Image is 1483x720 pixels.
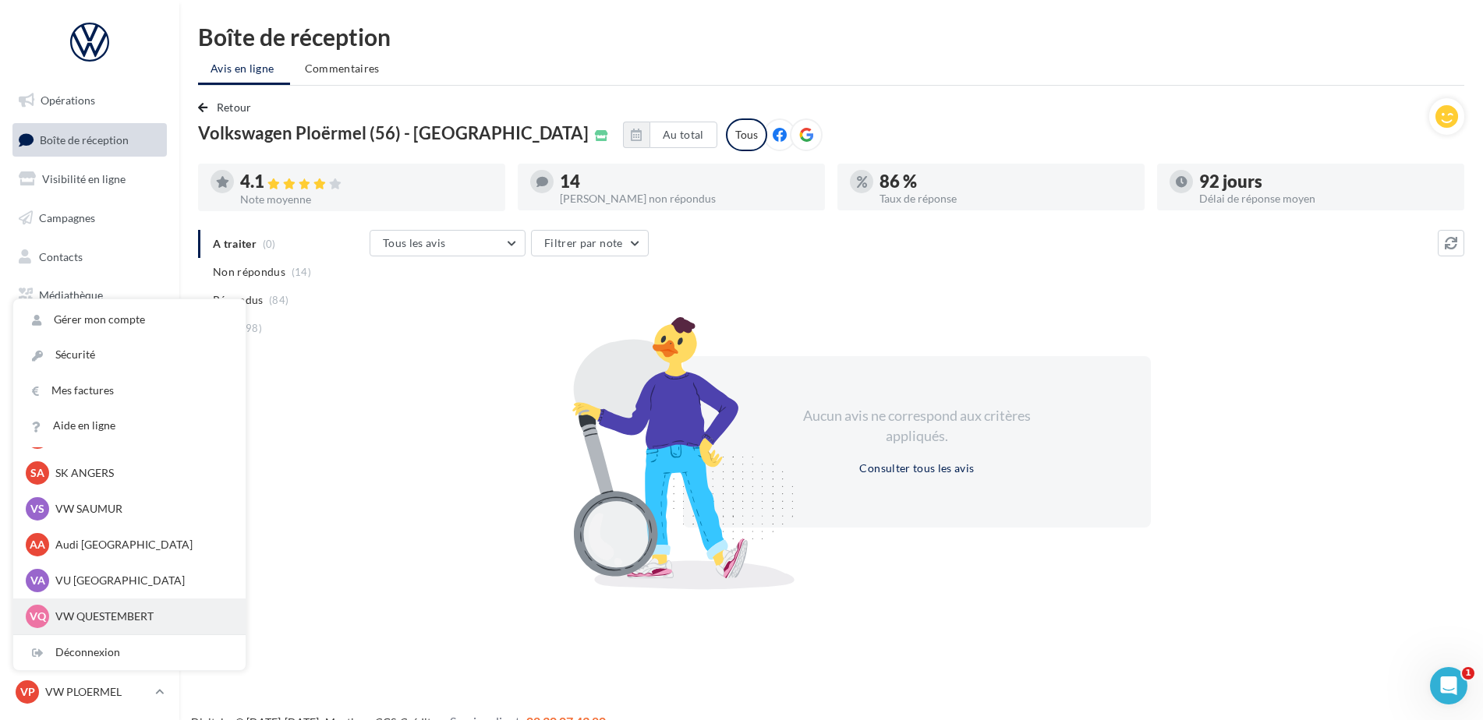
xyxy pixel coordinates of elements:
span: VP [20,684,35,700]
button: Au total [649,122,717,148]
span: Boîte de réception [40,132,129,146]
button: Consulter tous les avis [853,459,980,478]
span: (14) [292,266,311,278]
a: Opérations [9,84,170,117]
span: Retour [217,101,252,114]
span: VA [30,573,45,588]
div: 92 jours [1199,173,1452,190]
span: Médiathèque [39,288,103,302]
span: Opérations [41,94,95,107]
div: Taux de réponse [880,193,1132,204]
a: Aide en ligne [13,408,246,443]
span: SA [30,465,44,481]
p: VW SAUMUR [55,501,227,517]
div: [PERSON_NAME] non répondus [560,193,812,204]
button: Filtrer par note [531,230,649,256]
a: Calendrier [9,318,170,351]
span: Répondus [213,292,264,308]
span: Non répondus [213,264,285,280]
span: VS [30,501,44,517]
p: VW PLOERMEL [45,684,149,700]
div: 4.1 [240,173,493,191]
span: 1 [1462,667,1474,679]
span: AA [30,537,45,552]
div: 86 % [880,173,1132,190]
a: Visibilité en ligne [9,163,170,196]
a: Boîte de réception [9,123,170,157]
a: VP VW PLOERMEL [12,677,167,707]
div: Note moyenne [240,194,493,205]
button: Tous les avis [370,230,526,256]
button: Au total [623,122,717,148]
div: Déconnexion [13,635,246,670]
span: Commentaires [305,62,380,75]
div: Boîte de réception [198,25,1464,48]
span: Visibilité en ligne [42,172,126,185]
a: Médiathèque [9,279,170,312]
a: Sécurité [13,337,246,372]
a: Gérer mon compte [13,302,246,337]
div: Aucun avis ne correspond aux critères appliqués. [783,406,1051,446]
a: PLV et print personnalisable [9,357,170,403]
div: Délai de réponse moyen [1199,193,1452,204]
span: (98) [242,322,262,334]
p: VU [GEOGRAPHIC_DATA] [55,573,227,588]
iframe: Intercom live chat [1430,667,1467,704]
div: Tous [726,118,767,151]
a: Campagnes DataOnDemand [9,408,170,454]
p: SK ANGERS [55,465,227,481]
span: Campagnes [39,211,95,224]
span: Tous les avis [383,236,446,249]
span: (84) [269,294,288,306]
a: Contacts [9,241,170,274]
span: Contacts [39,249,83,263]
a: Mes factures [13,373,246,408]
button: Retour [198,98,258,117]
div: 14 [560,173,812,190]
p: Audi [GEOGRAPHIC_DATA] [55,537,227,552]
p: VW QUESTEMBERT [55,609,227,624]
a: Campagnes [9,202,170,235]
span: Volkswagen Ploërmel (56) - [GEOGRAPHIC_DATA] [198,125,589,142]
span: VQ [30,609,46,624]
